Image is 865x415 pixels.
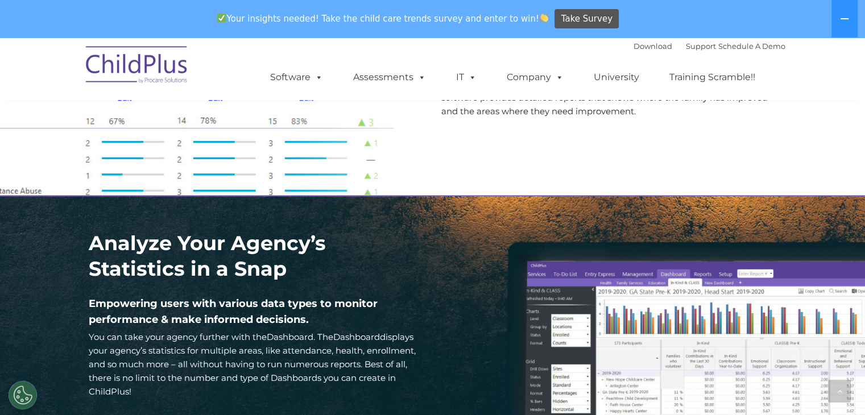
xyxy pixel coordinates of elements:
[582,66,651,89] a: University
[217,14,226,22] img: ✅
[213,7,553,30] span: Your insights needed! Take the child care trends survey and enter to win!
[333,331,380,342] a: Dashboard
[495,66,575,89] a: Company
[718,42,785,51] a: Schedule A Demo
[267,331,313,342] a: Dashboard
[89,231,326,281] strong: Analyze Your Agency’s Statistics in a Snap
[9,381,37,409] button: Cookies Settings
[259,66,334,89] a: Software
[658,66,767,89] a: Training Scramble!!
[540,14,548,22] img: 👏
[561,9,612,29] span: Take Survey
[554,9,619,29] a: Take Survey
[686,42,716,51] a: Support
[80,38,194,95] img: ChildPlus by Procare Solutions
[89,331,416,397] span: You can take your agency further with the . The displays your agency’s statistics for multiple ar...
[342,66,437,89] a: Assessments
[634,42,672,51] a: Download
[445,66,488,89] a: IT
[634,42,785,51] font: |
[89,297,378,326] span: Empowering users with various data types to monitor performance & make informed decisions.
